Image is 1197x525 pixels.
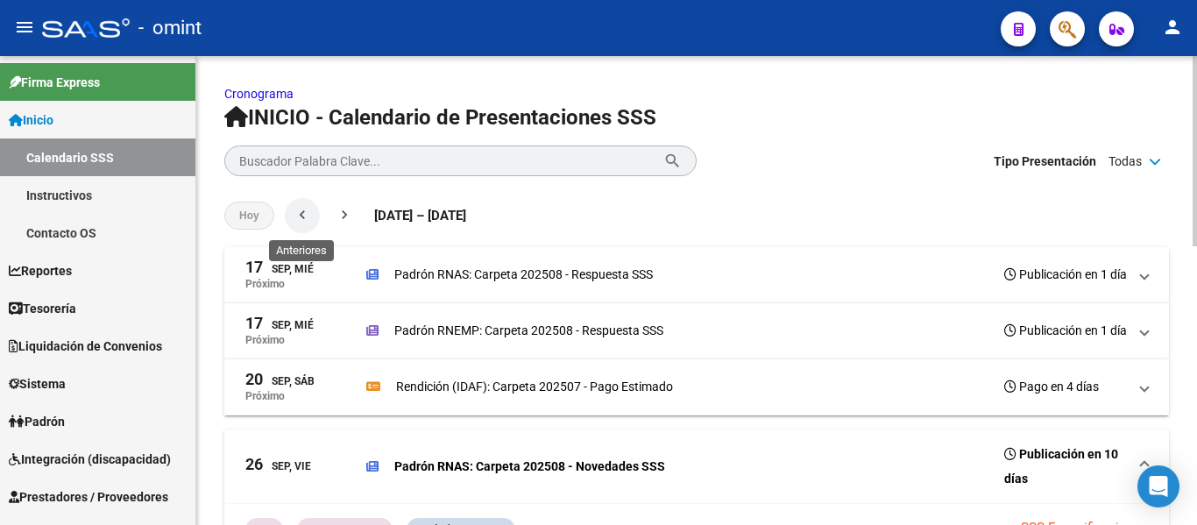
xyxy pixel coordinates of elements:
[1004,318,1127,343] h3: Publicación en 1 día
[245,372,315,390] div: Sep, Sáb
[396,377,673,396] p: Rendición (IDAF): Carpeta 202507 - Pago Estimado
[224,87,294,101] a: Cronograma
[9,487,168,507] span: Prestadores / Proveedores
[224,303,1169,359] mat-expansion-panel-header: 17Sep, MiéPróximoPadrón RNEMP: Carpeta 202508 - Respuesta SSSPublicación en 1 día
[245,457,311,475] div: Sep, Vie
[374,206,466,225] span: [DATE] – [DATE]
[245,316,263,331] span: 17
[138,9,202,47] span: - omint
[245,390,285,402] p: Próximo
[1004,442,1127,491] h3: Publicación en 10 días
[245,334,285,346] p: Próximo
[245,259,314,278] div: Sep, Mié
[245,259,263,275] span: 17
[294,206,311,223] mat-icon: chevron_left
[336,206,353,223] mat-icon: chevron_right
[1108,152,1142,171] span: Todas
[245,457,263,472] span: 26
[9,374,66,394] span: Sistema
[663,150,682,171] mat-icon: search
[14,17,35,38] mat-icon: menu
[224,247,1169,303] mat-expansion-panel-header: 17Sep, MiéPróximoPadrón RNAS: Carpeta 202508 - Respuesta SSSPublicación en 1 día
[224,429,1169,504] mat-expansion-panel-header: 26Sep, ViePadrón RNAS: Carpeta 202508 - Novedades SSSPublicación en 10 días
[245,316,314,334] div: Sep, Mié
[9,299,76,318] span: Tesorería
[224,105,656,130] span: INICIO - Calendario de Presentaciones SSS
[394,321,663,340] p: Padrón RNEMP: Carpeta 202508 - Respuesta SSS
[1137,465,1179,507] div: Open Intercom Messenger
[224,359,1169,415] mat-expansion-panel-header: 20Sep, SábPróximoRendición (IDAF): Carpeta 202507 - Pago EstimadoPago en 4 días
[394,457,665,476] p: Padrón RNAS: Carpeta 202508 - Novedades SSS
[9,110,53,130] span: Inicio
[9,337,162,356] span: Liquidación de Convenios
[9,261,72,280] span: Reportes
[994,152,1096,171] span: Tipo Presentación
[9,450,171,469] span: Integración (discapacidad)
[245,278,285,290] p: Próximo
[9,73,100,92] span: Firma Express
[9,412,65,431] span: Padrón
[245,372,263,387] span: 20
[1004,262,1127,287] h3: Publicación en 1 día
[224,202,274,230] button: Hoy
[1004,374,1099,399] h3: Pago en 4 días
[1162,17,1183,38] mat-icon: person
[394,265,653,284] p: Padrón RNAS: Carpeta 202508 - Respuesta SSS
